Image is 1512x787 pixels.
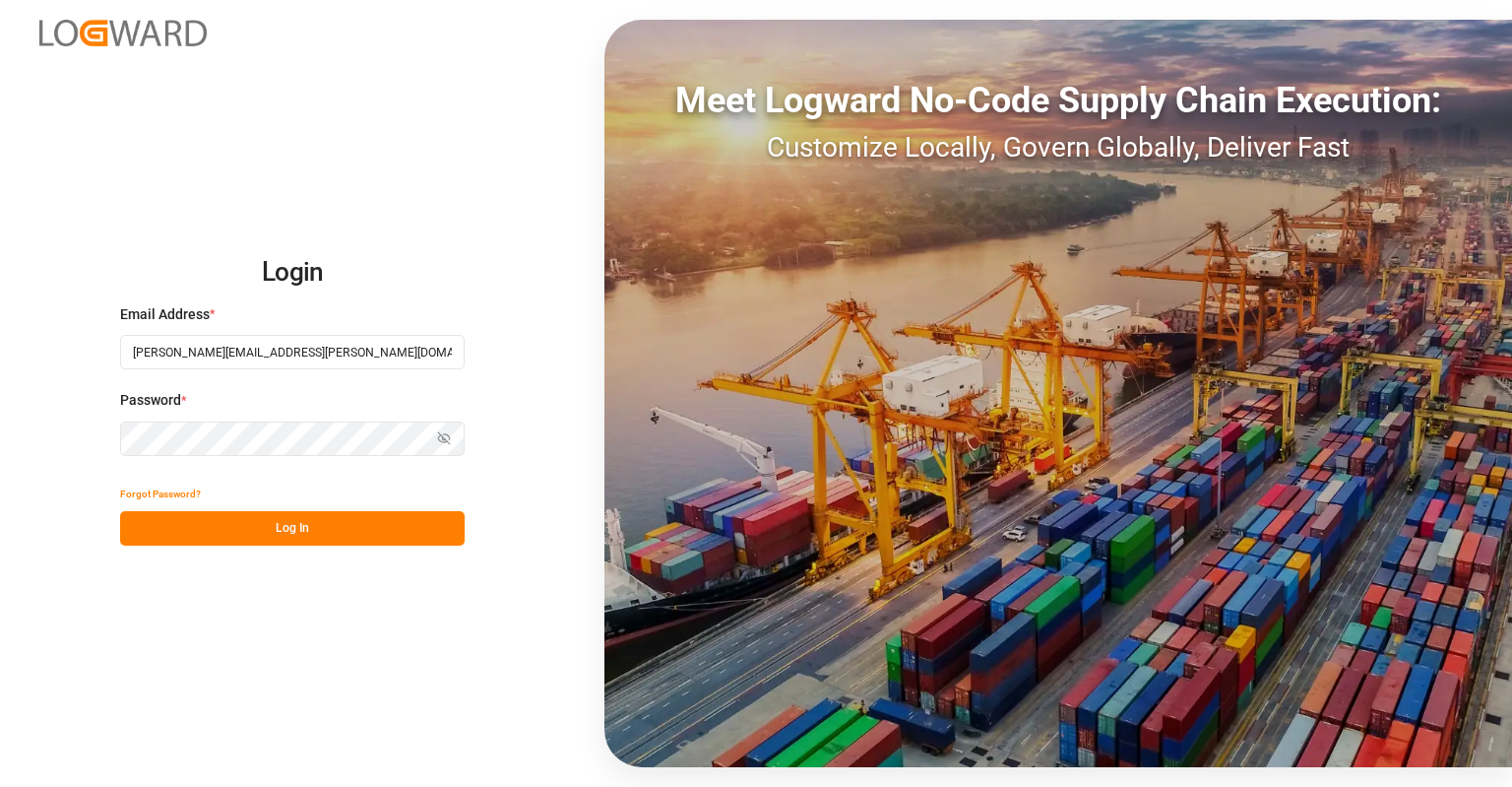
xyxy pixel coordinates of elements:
button: Log In [120,511,465,546]
button: Forgot Password? [120,477,201,511]
div: Meet Logward No-Code Supply Chain Execution: [604,74,1512,127]
span: Password [120,390,181,411]
div: Customize Locally, Govern Globally, Deliver Fast [604,127,1512,168]
img: Logward_new_orange.png [39,20,207,46]
h2: Login [120,241,465,304]
span: Email Address [120,304,210,325]
input: Enter your email [120,335,465,369]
